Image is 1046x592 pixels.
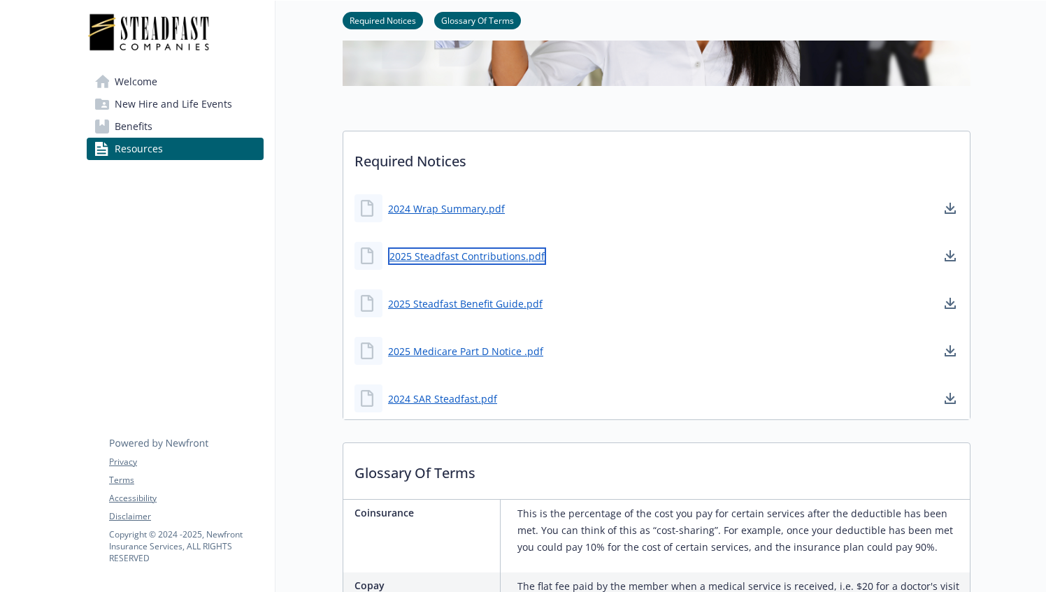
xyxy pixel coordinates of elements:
[942,200,959,217] a: download document
[942,295,959,312] a: download document
[109,528,263,564] p: Copyright © 2024 - 2025 , Newfront Insurance Services, ALL RIGHTS RESERVED
[388,296,543,311] a: 2025 Steadfast Benefit Guide.pdf
[87,71,264,93] a: Welcome
[388,201,505,216] a: 2024 Wrap Summary.pdf
[109,492,263,505] a: Accessibility
[388,391,497,406] a: 2024 SAR Steadfast.pdf
[343,443,970,495] p: Glossary Of Terms
[942,390,959,407] a: download document
[354,505,494,520] p: Coinsurance
[115,115,152,138] span: Benefits
[87,93,264,115] a: New Hire and Life Events
[115,93,232,115] span: New Hire and Life Events
[87,138,264,160] a: Resources
[434,13,521,27] a: Glossary Of Terms
[388,344,543,359] a: 2025 Medicare Part D Notice .pdf
[87,115,264,138] a: Benefits
[115,138,163,160] span: Resources
[388,247,546,265] a: 2025 Steadfast Contributions.pdf
[109,456,263,468] a: Privacy
[109,474,263,486] a: Terms
[109,510,263,523] a: Disclaimer
[343,131,970,183] p: Required Notices
[942,342,959,359] a: download document
[115,71,157,93] span: Welcome
[343,13,423,27] a: Required Notices
[517,505,964,556] p: This is the percentage of the cost you pay for certain services after the deductible has been met...
[942,247,959,264] a: download document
